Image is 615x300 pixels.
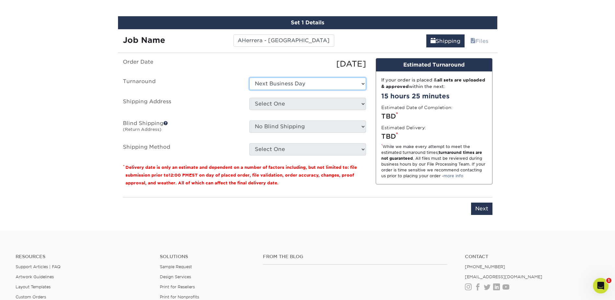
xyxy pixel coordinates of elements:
a: [EMAIL_ADDRESS][DOMAIN_NAME] [465,274,542,279]
a: Sample Request [160,264,192,269]
label: Estimated Date of Completion: [381,104,453,111]
small: (Return Address) [123,127,161,132]
a: Layout Templates [16,284,51,289]
h4: From the Blog [263,254,447,259]
a: Custom Orders [16,294,46,299]
a: Shipping [426,34,465,47]
label: Estimated Delivery: [381,124,426,131]
h4: Resources [16,254,150,259]
label: Shipping Method [118,143,244,156]
label: Blind Shipping [118,120,244,135]
input: Next [471,203,492,215]
a: Support Articles | FAQ [16,264,61,269]
a: Design Services [160,274,191,279]
a: Files [466,34,492,47]
div: TBD [381,131,487,141]
label: Turnaround [118,78,244,90]
div: If your order is placed & within the next: [381,77,487,90]
div: [DATE] [244,58,371,70]
div: While we make every attempt to meet the estimated turnaround times; . All files must be reviewed ... [381,144,487,179]
h4: Solutions [160,254,253,259]
a: Artwork Guidelines [16,274,54,279]
strong: Job Name [123,35,165,45]
input: Enter a job name [233,34,334,47]
span: 1 [606,278,611,283]
div: 15 hours 25 minutes [381,91,487,101]
label: Shipping Address [118,98,244,113]
a: Print for Resellers [160,284,195,289]
a: [PHONE_NUMBER] [465,264,505,269]
small: Delivery date is only an estimate and dependent on a number of factors including, but not limited... [125,165,357,185]
span: files [470,38,476,44]
div: TBD [381,111,487,121]
span: 12:00 PM [169,173,189,178]
div: Set 1 Details [118,16,497,29]
div: Estimated Turnaround [376,58,492,71]
a: more info [444,173,463,178]
span: shipping [431,38,436,44]
a: Print for Nonprofits [160,294,199,299]
strong: turnaround times are not guaranteed [381,150,482,161]
iframe: Intercom live chat [593,278,609,294]
a: Contact [465,254,599,259]
label: Order Date [118,58,244,70]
